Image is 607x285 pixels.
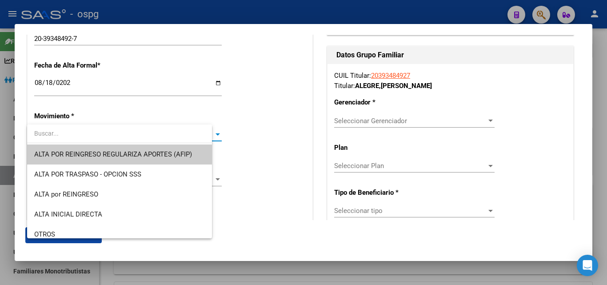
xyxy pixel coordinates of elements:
span: ALTA POR REINGRESO REGULARIZA APORTES (AFIP) [34,150,192,158]
span: OTROS [34,230,55,238]
span: ALTA INICIAL DIRECTA [34,210,102,218]
span: ALTA POR TRASPASO - OPCION SSS [34,170,141,178]
div: Open Intercom Messenger [577,255,598,276]
span: ALTA por REINGRESO [34,190,98,198]
input: dropdown search [27,124,212,143]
